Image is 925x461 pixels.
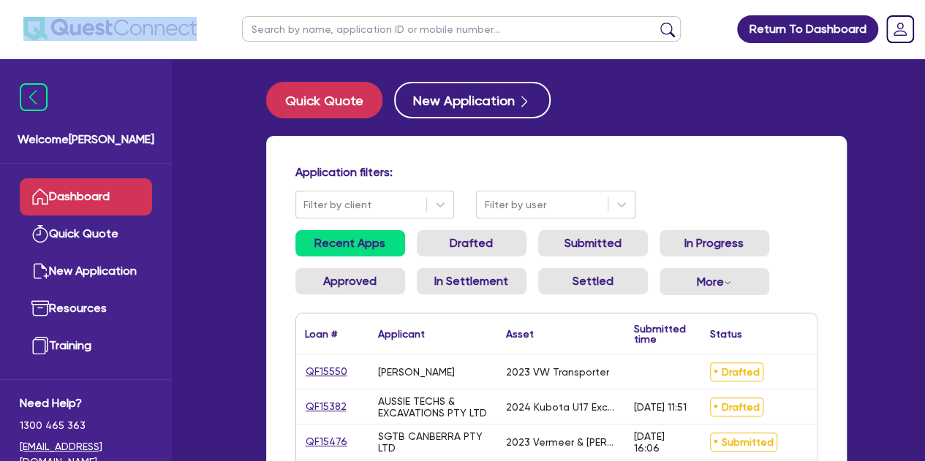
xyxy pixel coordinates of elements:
a: Resources [20,290,152,327]
a: Training [20,327,152,365]
div: SGTB CANBERRA PTY LTD [378,430,488,454]
div: Asset [506,329,534,339]
a: Approved [295,268,405,294]
img: resources [31,300,49,317]
a: QF15476 [305,433,348,450]
a: Return To Dashboard [737,15,878,43]
button: Quick Quote [266,82,382,118]
a: Quick Quote [266,82,394,118]
span: Need Help? [20,395,152,412]
div: 2023 Vermeer & [PERSON_NAME] VSK70-500 & NQR87/80-190 [506,436,616,448]
div: AUSSIE TECHS & EXCAVATIONS PTY LTD [378,395,488,419]
div: Loan # [305,329,337,339]
img: icon-menu-close [20,83,48,111]
a: Recent Apps [295,230,405,256]
a: Dashboard [20,178,152,216]
a: Submitted [538,230,648,256]
h4: Application filters: [295,165,818,179]
a: Dropdown toggle [881,10,919,48]
span: Welcome [PERSON_NAME] [18,131,154,148]
div: Applicant [378,329,425,339]
a: New Application [20,253,152,290]
a: Quick Quote [20,216,152,253]
img: quest-connect-logo-blue [23,17,197,41]
button: New Application [394,82,551,118]
span: Drafted [710,362,763,381]
a: In Settlement [417,268,526,294]
div: [DATE] 16:06 [634,430,692,454]
a: QF15382 [305,398,347,415]
div: Status [710,329,742,339]
div: Submitted time [634,324,686,344]
img: quick-quote [31,225,49,243]
a: Settled [538,268,648,294]
input: Search by name, application ID or mobile number... [242,16,681,42]
div: 2023 VW Transporter [506,366,609,378]
div: [PERSON_NAME] [378,366,455,378]
div: 2024 Kubota U17 Excavator [506,401,616,413]
a: Drafted [417,230,526,256]
a: In Progress [660,230,769,256]
a: QF15550 [305,363,348,380]
span: Submitted [710,433,777,452]
button: Dropdown toggle [660,268,769,295]
img: new-application [31,262,49,280]
span: 1300 465 363 [20,418,152,433]
span: Drafted [710,397,763,416]
div: [DATE] 11:51 [634,401,687,413]
img: training [31,337,49,354]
